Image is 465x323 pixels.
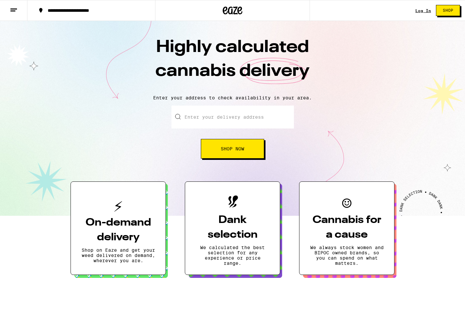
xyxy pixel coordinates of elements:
[71,181,166,275] button: On-demand deliveryShop on Eaze and get your weed delivered on demand, wherever you are.
[443,8,453,12] span: Shop
[310,245,384,266] p: We always stock women and BIPOC owned brands, so you can spend on what matters.
[436,5,460,16] button: Shop
[185,181,280,275] button: Dank selectionWe calculated the best selection for any experience or price range.
[81,215,155,245] h3: On-demand delivery
[221,146,244,151] span: Shop Now
[196,213,269,242] h3: Dank selection
[431,5,465,16] a: Shop
[299,181,394,275] button: Cannabis for a causeWe always stock women and BIPOC owned brands, so you can spend on what matters.
[171,106,294,128] input: Enter your delivery address
[196,245,269,266] p: We calculated the best selection for any experience or price range.
[201,139,264,159] button: Shop Now
[415,8,431,13] a: Log In
[7,95,458,100] p: Enter your address to check availability in your area.
[118,36,347,90] h1: Highly calculated cannabis delivery
[310,213,384,242] h3: Cannabis for a cause
[81,247,155,263] p: Shop on Eaze and get your weed delivered on demand, wherever you are.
